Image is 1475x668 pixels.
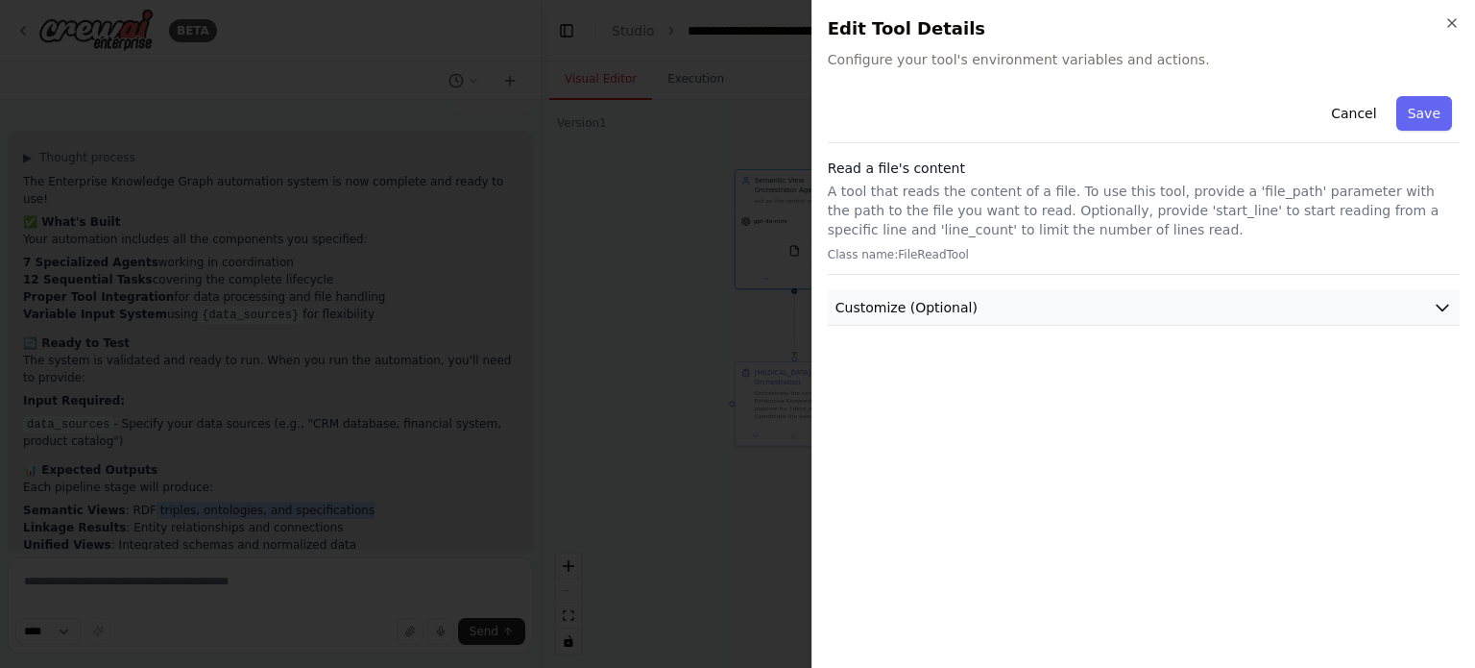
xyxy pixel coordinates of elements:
[828,247,1460,262] p: Class name: FileReadTool
[1396,96,1452,131] button: Save
[828,290,1460,326] button: Customize (Optional)
[1319,96,1388,131] button: Cancel
[828,182,1460,239] p: A tool that reads the content of a file. To use this tool, provide a 'file_path' parameter with t...
[835,298,978,317] span: Customize (Optional)
[828,159,1460,178] h3: Read a file's content
[828,50,1460,69] span: Configure your tool's environment variables and actions.
[828,15,1460,42] h2: Edit Tool Details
